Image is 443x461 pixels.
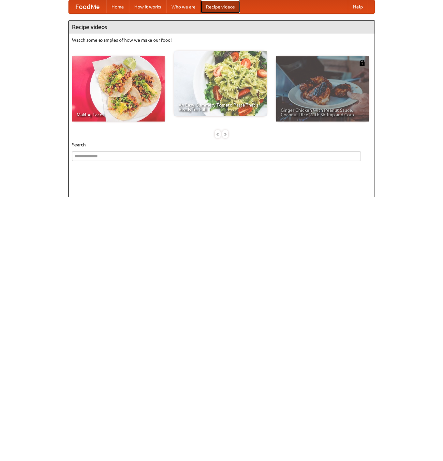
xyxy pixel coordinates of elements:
a: Home [106,0,129,13]
div: « [215,130,221,138]
p: Watch some examples of how we make our food! [72,37,371,43]
a: FoodMe [69,0,106,13]
h5: Search [72,141,371,148]
div: » [222,130,228,138]
a: Who we are [166,0,201,13]
img: 483408.png [359,60,365,66]
a: An Easy, Summery Tomato Pasta That's Ready for Fall [174,51,267,116]
a: How it works [129,0,166,13]
h4: Recipe videos [69,21,375,34]
span: Making Tacos [77,112,160,117]
a: Recipe videos [201,0,240,13]
span: An Easy, Summery Tomato Pasta That's Ready for Fall [179,103,262,112]
a: Making Tacos [72,56,165,122]
a: Help [348,0,368,13]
